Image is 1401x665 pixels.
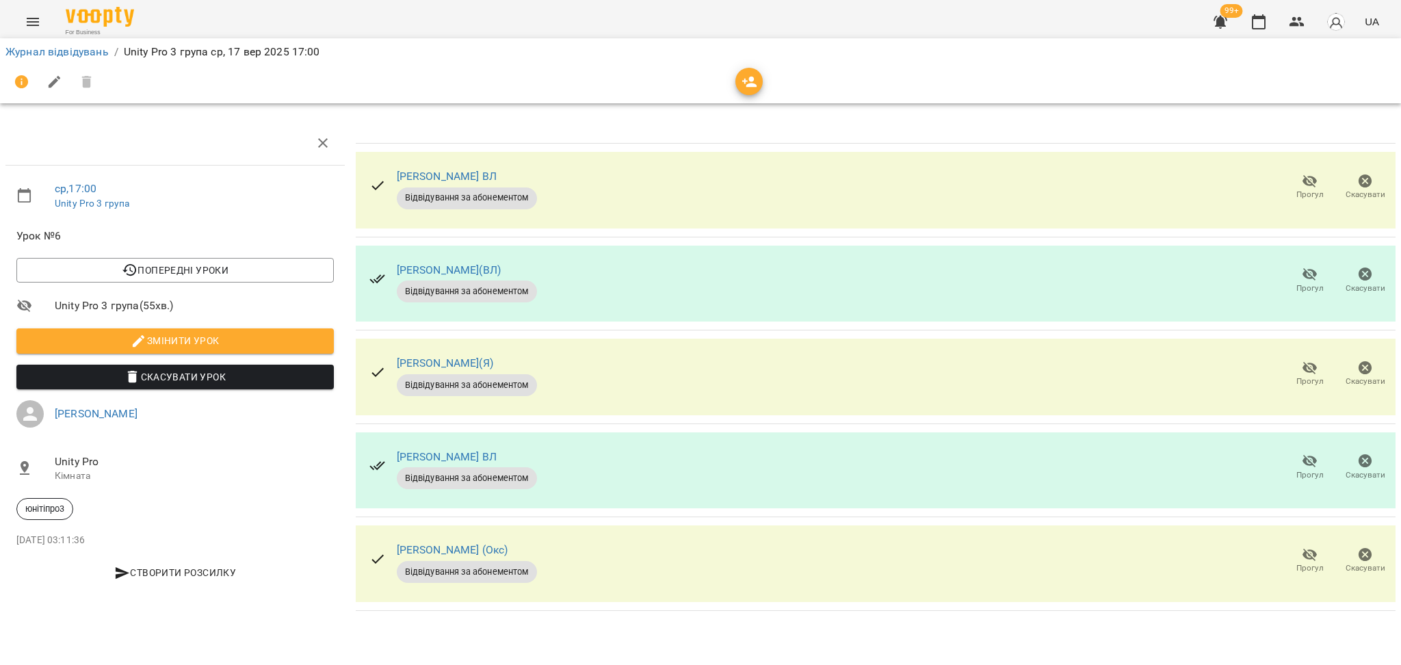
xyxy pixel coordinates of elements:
span: Скасувати [1346,562,1385,574]
span: юнітіпро3 [17,503,73,515]
a: [PERSON_NAME] ВЛ [397,450,497,463]
span: Unity Pro 3 група ( 55 хв. ) [55,298,334,314]
span: Прогул [1296,376,1324,387]
span: Відвідування за абонементом [397,472,537,484]
li: / [114,44,118,60]
button: Скасувати [1337,355,1393,393]
nav: breadcrumb [5,44,1396,60]
button: Скасувати Урок [16,365,334,389]
img: Voopty Logo [66,7,134,27]
a: [PERSON_NAME] ВЛ [397,170,497,183]
span: Створити розсилку [22,564,328,581]
p: Кімната [55,469,334,483]
a: [PERSON_NAME] (Окс) [397,543,508,556]
span: Попередні уроки [27,262,323,278]
button: Menu [16,5,49,38]
button: Скасувати [1337,449,1393,487]
span: For Business [66,28,134,37]
button: Прогул [1282,261,1337,300]
button: Прогул [1282,542,1337,580]
button: Попередні уроки [16,258,334,283]
span: Скасувати [1346,283,1385,294]
button: Створити розсилку [16,560,334,585]
button: Скасувати [1337,168,1393,207]
button: Змінити урок [16,328,334,353]
a: Журнал відвідувань [5,45,109,58]
span: Скасувати [1346,189,1385,200]
span: Прогул [1296,469,1324,481]
span: Прогул [1296,562,1324,574]
button: Скасувати [1337,261,1393,300]
a: ср , 17:00 [55,182,96,195]
a: [PERSON_NAME](ВЛ) [397,263,501,276]
button: Прогул [1282,355,1337,393]
a: [PERSON_NAME] [55,407,138,420]
span: Unity Pro [55,454,334,470]
span: Прогул [1296,283,1324,294]
span: Прогул [1296,189,1324,200]
span: Відвідування за абонементом [397,379,537,391]
span: Відвідування за абонементом [397,566,537,578]
a: Unity Pro 3 група [55,198,130,209]
p: [DATE] 03:11:36 [16,534,334,547]
p: Unity Pro 3 група ср, 17 вер 2025 17:00 [124,44,320,60]
span: Скасувати [1346,469,1385,481]
a: [PERSON_NAME](Я) [397,356,493,369]
span: UA [1365,14,1379,29]
span: Скасувати [1346,376,1385,387]
button: Скасувати [1337,542,1393,580]
button: UA [1359,9,1385,34]
span: Урок №6 [16,228,334,244]
img: avatar_s.png [1326,12,1346,31]
span: Скасувати Урок [27,369,323,385]
button: Прогул [1282,449,1337,487]
span: 99+ [1220,4,1243,18]
div: юнітіпро3 [16,498,73,520]
span: Відвідування за абонементом [397,192,537,204]
span: Відвідування за абонементом [397,285,537,298]
button: Прогул [1282,168,1337,207]
span: Змінити урок [27,332,323,349]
